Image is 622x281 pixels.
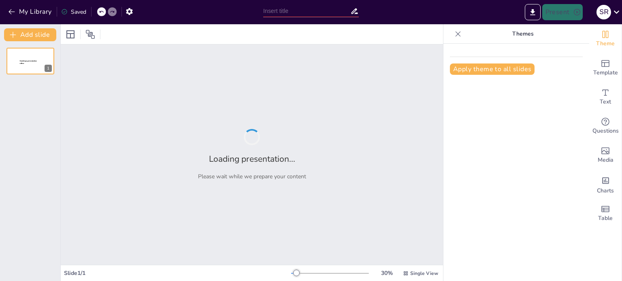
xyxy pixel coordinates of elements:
[6,48,54,74] div: 1
[589,112,622,141] div: Get real-time input from your audience
[589,141,622,170] div: Add images, graphics, shapes or video
[596,39,615,48] span: Theme
[20,60,37,65] span: Sendsteps presentation editor
[589,24,622,53] div: Change the overall theme
[589,53,622,82] div: Add ready made slides
[410,270,438,277] span: Single View
[377,269,396,277] div: 30 %
[600,97,611,106] span: Text
[593,68,618,77] span: Template
[592,127,619,135] span: Questions
[589,82,622,112] div: Add text boxes
[542,4,583,20] button: Present
[263,5,350,17] input: Insert title
[589,199,622,228] div: Add a table
[589,170,622,199] div: Add charts and graphs
[596,5,611,19] div: S R
[209,153,295,165] h2: Loading presentation...
[598,214,613,223] span: Table
[45,65,52,72] div: 1
[6,5,55,18] button: My Library
[198,173,306,180] p: Please wait while we prepare your content
[450,63,535,75] button: Apply theme to all slides
[464,24,581,44] p: Themes
[596,4,611,20] button: S R
[598,156,613,165] span: Media
[525,4,541,20] button: Export to PowerPoint
[64,269,291,277] div: Slide 1 / 1
[64,28,77,41] div: Layout
[597,186,614,195] span: Charts
[61,8,86,16] div: Saved
[4,28,56,41] button: Add slide
[85,30,95,39] span: Position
